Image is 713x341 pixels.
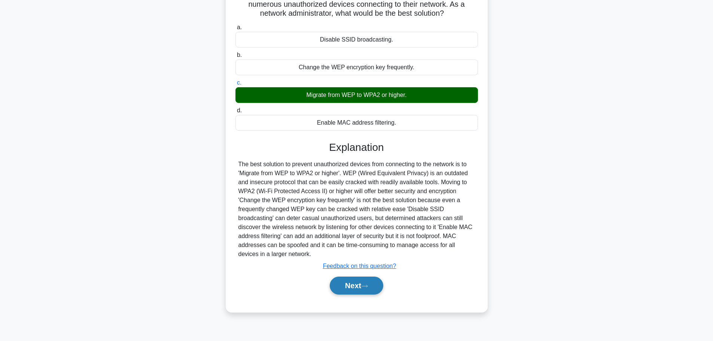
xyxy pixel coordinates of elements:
[237,79,241,86] span: c.
[235,115,478,131] div: Enable MAC address filtering.
[237,24,242,30] span: a.
[237,52,242,58] span: b.
[323,263,396,269] a: Feedback on this question?
[235,60,478,75] div: Change the WEP encryption key frequently.
[330,277,383,295] button: Next
[237,107,242,113] span: d.
[235,87,478,103] div: Migrate from WEP to WPA2 or higher.
[240,141,473,154] h3: Explanation
[238,160,475,259] div: The best solution to prevent unauthorized devices from connecting to the network is to 'Migrate f...
[235,32,478,48] div: Disable SSID broadcasting.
